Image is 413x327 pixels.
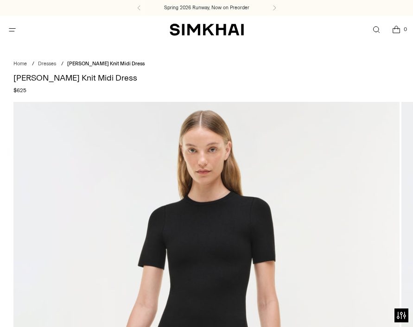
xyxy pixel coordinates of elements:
[13,61,27,67] a: Home
[367,20,386,39] a: Open search modal
[401,25,409,33] span: 0
[170,23,244,37] a: SIMKHAI
[3,20,22,39] button: Open menu modal
[13,74,399,82] h1: [PERSON_NAME] Knit Midi Dress
[38,61,56,67] a: Dresses
[387,20,406,39] a: Open cart modal
[61,60,64,68] div: /
[13,60,399,68] nav: breadcrumbs
[13,86,26,94] span: $625
[67,61,145,67] span: [PERSON_NAME] Knit Midi Dress
[32,60,34,68] div: /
